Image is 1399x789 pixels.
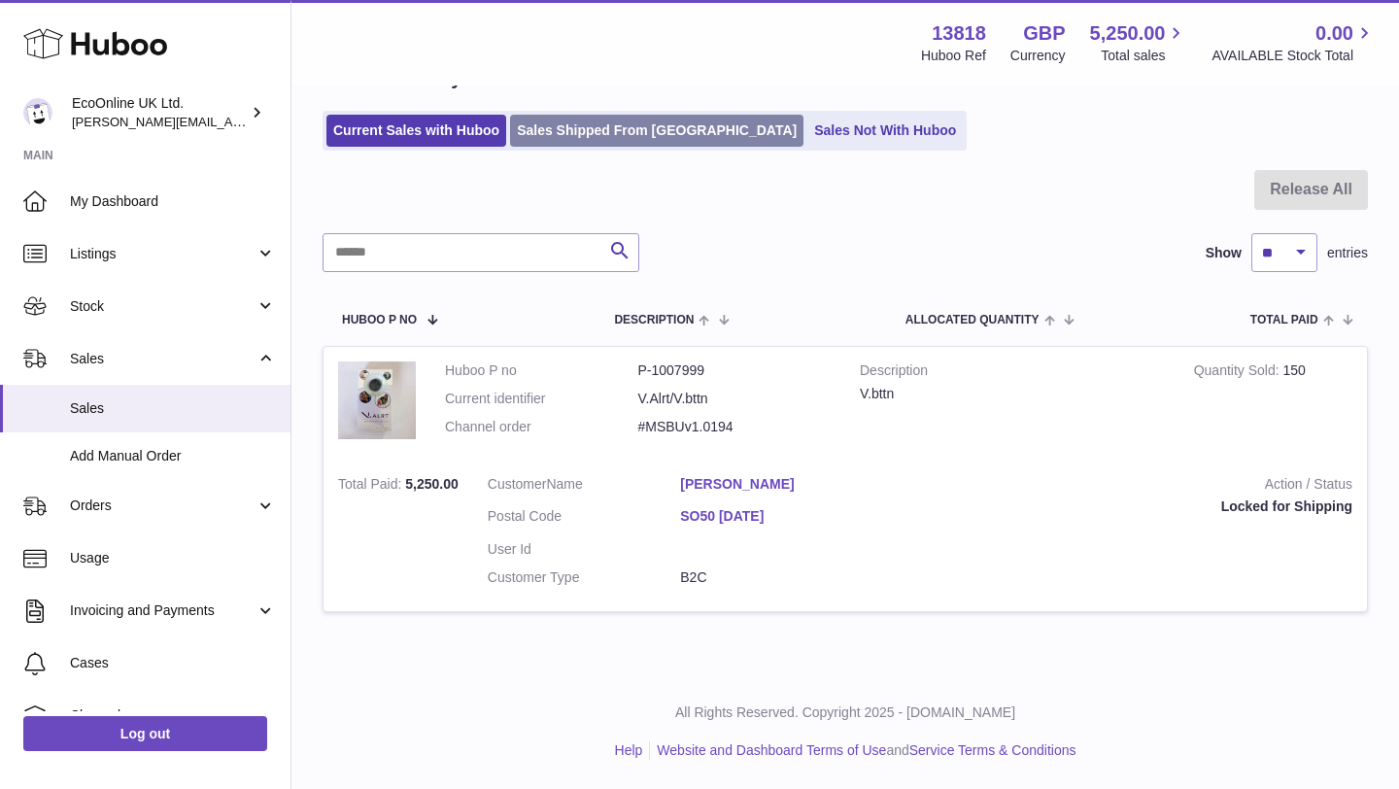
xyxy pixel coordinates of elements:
[70,549,276,567] span: Usage
[488,475,681,498] dt: Name
[638,390,832,408] dd: V.Alrt/V.bttn
[680,507,873,526] a: SO50 [DATE]
[70,601,256,620] span: Invoicing and Payments
[405,476,459,492] span: 5,250.00
[1250,314,1318,326] span: Total paid
[680,475,873,494] a: [PERSON_NAME]
[657,742,886,758] a: Website and Dashboard Terms of Use
[1206,244,1242,262] label: Show
[1090,20,1166,47] span: 5,250.00
[903,497,1352,516] div: Locked for Shipping
[70,245,256,263] span: Listings
[1211,20,1376,65] a: 0.00 AVAILABLE Stock Total
[70,654,276,672] span: Cases
[70,706,276,725] span: Channels
[1023,20,1065,47] strong: GBP
[445,361,638,380] dt: Huboo P no
[1315,20,1353,47] span: 0.00
[70,297,256,316] span: Stock
[445,390,638,408] dt: Current identifier
[1010,47,1066,65] div: Currency
[70,447,276,465] span: Add Manual Order
[70,192,276,211] span: My Dashboard
[338,361,416,439] img: 1724762684.jpg
[72,114,494,129] span: [PERSON_NAME][EMAIL_ADDRESS][PERSON_NAME][DOMAIN_NAME]
[1327,244,1368,262] span: entries
[860,385,1165,403] div: V.bttn
[1101,47,1187,65] span: Total sales
[510,115,803,147] a: Sales Shipped From [GEOGRAPHIC_DATA]
[326,115,506,147] a: Current Sales with Huboo
[445,418,638,436] dt: Channel order
[807,115,963,147] a: Sales Not With Huboo
[905,314,1040,326] span: ALLOCATED Quantity
[638,361,832,380] dd: P-1007999
[307,703,1383,722] p: All Rights Reserved. Copyright 2025 - [DOMAIN_NAME]
[23,98,52,127] img: alex.doherty@ecoonline.com
[932,20,986,47] strong: 13818
[70,399,276,418] span: Sales
[338,476,405,497] strong: Total Paid
[921,47,986,65] div: Huboo Ref
[680,568,873,587] dd: B2C
[342,314,417,326] span: Huboo P no
[488,476,547,492] span: Customer
[488,568,681,587] dt: Customer Type
[70,350,256,368] span: Sales
[903,475,1352,498] strong: Action / Status
[615,742,643,758] a: Help
[72,94,247,131] div: EcoOnline UK Ltd.
[70,497,256,515] span: Orders
[488,540,681,559] dt: User Id
[488,507,681,531] dt: Postal Code
[650,741,1075,760] li: and
[860,361,1165,385] strong: Description
[23,716,267,751] a: Log out
[1211,47,1376,65] span: AVAILABLE Stock Total
[638,418,832,436] dd: #MSBUv1.0194
[1090,20,1188,65] a: 5,250.00 Total sales
[614,314,694,326] span: Description
[1194,362,1283,383] strong: Quantity Sold
[909,742,1076,758] a: Service Terms & Conditions
[1179,347,1367,461] td: 150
